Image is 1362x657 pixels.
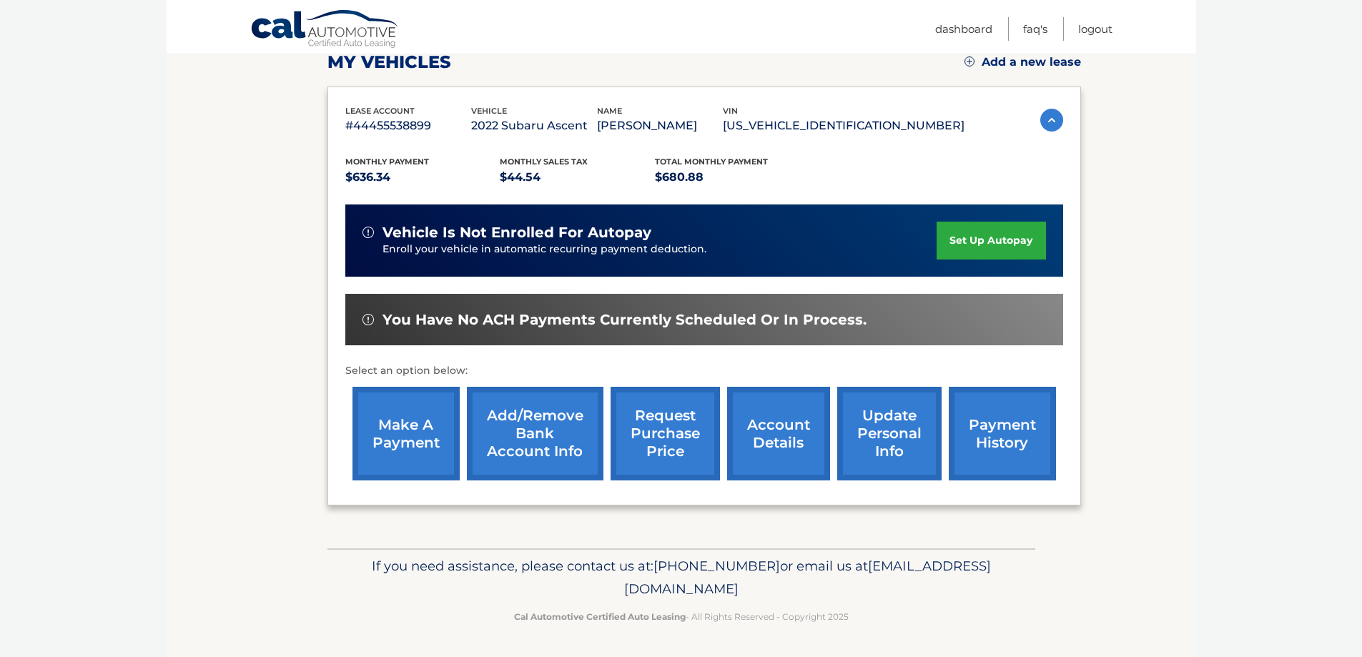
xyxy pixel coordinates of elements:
a: Logout [1078,17,1112,41]
p: - All Rights Reserved - Copyright 2025 [337,609,1026,624]
a: request purchase price [611,387,720,480]
a: Add/Remove bank account info [467,387,603,480]
p: [PERSON_NAME] [597,116,723,136]
p: If you need assistance, please contact us at: or email us at [337,555,1026,601]
strong: Cal Automotive Certified Auto Leasing [514,611,686,622]
img: alert-white.svg [362,314,374,325]
img: alert-white.svg [362,227,374,238]
span: Total Monthly Payment [655,157,768,167]
a: Dashboard [935,17,992,41]
span: Monthly sales Tax [500,157,588,167]
span: Monthly Payment [345,157,429,167]
a: make a payment [352,387,460,480]
a: account details [727,387,830,480]
p: $44.54 [500,167,655,187]
p: Enroll your vehicle in automatic recurring payment deduction. [383,242,937,257]
h2: my vehicles [327,51,451,73]
span: You have no ACH payments currently scheduled or in process. [383,311,867,329]
img: accordion-active.svg [1040,109,1063,132]
a: payment history [949,387,1056,480]
p: [US_VEHICLE_IDENTIFICATION_NUMBER] [723,116,964,136]
span: name [597,106,622,116]
span: [EMAIL_ADDRESS][DOMAIN_NAME] [624,558,991,597]
a: Add a new lease [964,55,1081,69]
a: Cal Automotive [250,9,400,51]
span: lease account [345,106,415,116]
p: $636.34 [345,167,500,187]
img: add.svg [964,56,974,66]
p: #44455538899 [345,116,471,136]
span: vin [723,106,738,116]
a: FAQ's [1023,17,1047,41]
span: vehicle [471,106,507,116]
p: 2022 Subaru Ascent [471,116,597,136]
span: vehicle is not enrolled for autopay [383,224,651,242]
span: [PHONE_NUMBER] [653,558,780,574]
p: Select an option below: [345,362,1063,380]
p: $680.88 [655,167,810,187]
a: update personal info [837,387,942,480]
a: set up autopay [937,222,1045,260]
